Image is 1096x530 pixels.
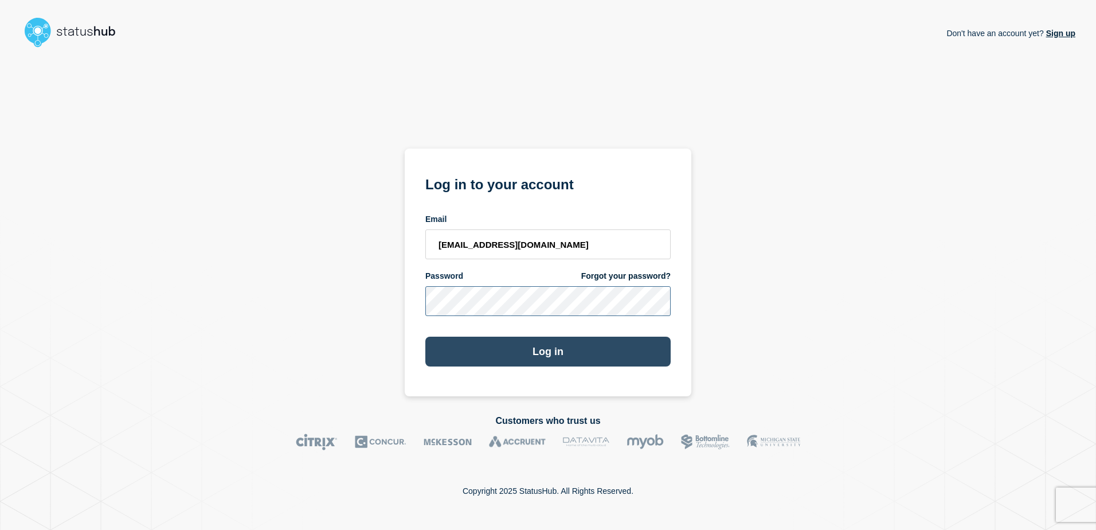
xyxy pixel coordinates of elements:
[489,434,546,450] img: Accruent logo
[425,229,671,259] input: email input
[581,271,671,282] a: Forgot your password?
[425,214,447,225] span: Email
[1044,29,1075,38] a: Sign up
[425,286,671,316] input: password input
[747,434,800,450] img: MSU logo
[21,416,1075,426] h2: Customers who trust us
[425,337,671,367] button: Log in
[296,434,338,450] img: Citrix logo
[424,434,472,450] img: McKesson logo
[425,271,463,282] span: Password
[627,434,664,450] img: myob logo
[681,434,730,450] img: Bottomline logo
[425,173,671,194] h1: Log in to your account
[463,486,633,496] p: Copyright 2025 StatusHub. All Rights Reserved.
[946,20,1075,47] p: Don't have an account yet?
[355,434,406,450] img: Concur logo
[563,434,609,450] img: DataVita logo
[21,14,130,50] img: StatusHub logo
